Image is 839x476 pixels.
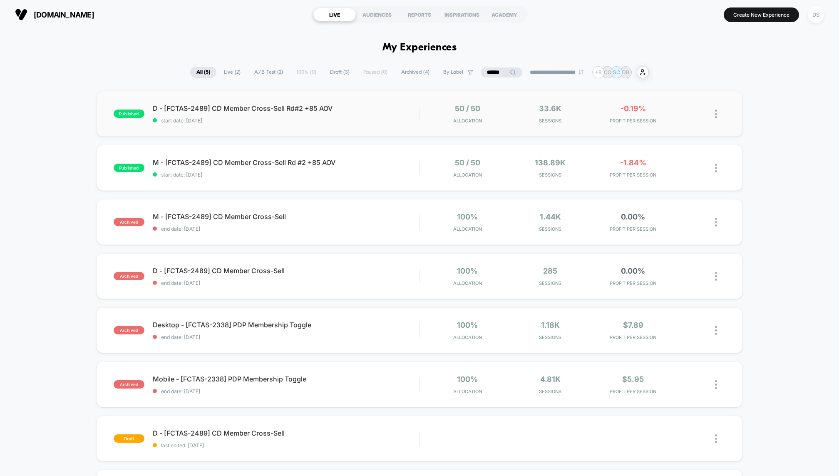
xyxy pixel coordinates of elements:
span: PROFIT PER SESSION [594,334,673,340]
span: Sessions [511,389,590,394]
span: [DOMAIN_NAME] [34,10,94,19]
span: Allocation [453,226,482,232]
span: archived [114,380,144,389]
span: Sessions [511,118,590,124]
span: Desktop - [FCTAS-2338] PDP Membership Toggle [153,321,419,329]
span: end date: [DATE] [153,280,419,286]
span: published [114,164,144,172]
span: PROFIT PER SESSION [594,172,673,178]
span: 33.6k [539,104,561,113]
span: published [114,110,144,118]
span: 0.00% [621,267,645,275]
span: Mobile - [FCTAS-2338] PDP Membership Toggle [153,375,419,383]
span: PROFIT PER SESSION [594,118,673,124]
span: $7.89 [623,321,643,329]
div: INSPIRATIONS [441,8,483,21]
span: end date: [DATE] [153,388,419,394]
span: last edited: [DATE] [153,442,419,449]
img: Visually logo [15,8,27,21]
div: DS [808,7,824,23]
span: All ( 5 ) [190,67,216,78]
span: Allocation [453,118,482,124]
span: 100% [457,321,478,329]
span: A/B Test ( 2 ) [248,67,289,78]
span: end date: [DATE] [153,334,419,340]
img: end [578,70,583,75]
span: 50 / 50 [455,158,480,167]
span: 4.81k [540,375,561,384]
span: D - [FCTAS-2489] CD Member Cross-Sell Rd#2 +85 AOV [153,104,419,112]
span: Allocation [453,334,482,340]
span: -0.19% [621,104,646,113]
span: By Label [443,69,463,75]
span: Live ( 2 ) [218,67,247,78]
span: draft [114,434,144,443]
span: end date: [DATE] [153,226,419,232]
span: 100% [457,267,478,275]
span: D - [FCTAS-2489] CD Member Cross-Sell [153,429,419,437]
span: start date: [DATE] [153,172,419,178]
span: M - [FCTAS-2489] CD Member Cross-Sell [153,212,419,221]
span: PROFIT PER SESSION [594,280,673,286]
span: 1.44k [540,212,561,221]
span: -1.84% [620,158,646,167]
img: close [715,110,717,118]
span: 285 [543,267,557,275]
span: PROFIT PER SESSION [594,389,673,394]
p: DB [622,69,629,75]
div: ACADEMY [483,8,526,21]
span: 1.18k [541,321,560,329]
span: 50 / 50 [455,104,480,113]
img: close [715,218,717,227]
span: Sessions [511,334,590,340]
img: close [715,164,717,172]
span: Sessions [511,280,590,286]
div: AUDIENCES [356,8,398,21]
p: CO [604,69,611,75]
p: SC [613,69,620,75]
span: 100% [457,212,478,221]
span: Archived ( 4 ) [395,67,436,78]
span: Allocation [453,389,482,394]
span: archived [114,326,144,334]
button: [DOMAIN_NAME] [12,8,97,21]
span: Draft ( 3 ) [324,67,356,78]
span: Allocation [453,172,482,178]
span: archived [114,272,144,280]
span: 138.89k [535,158,566,167]
span: 100% [457,375,478,384]
span: M - [FCTAS-2489] CD Member Cross-Sell Rd #2 +85 AOV [153,158,419,167]
span: PROFIT PER SESSION [594,226,673,232]
span: start date: [DATE] [153,117,419,124]
div: LIVE [313,8,356,21]
span: Allocation [453,280,482,286]
button: Create New Experience [724,7,799,22]
span: Sessions [511,172,590,178]
span: Sessions [511,226,590,232]
img: close [715,326,717,335]
span: archived [114,218,144,226]
img: close [715,434,717,443]
button: DS [805,6,827,23]
img: close [715,380,717,389]
h1: My Experiences [382,42,457,54]
span: 0.00% [621,212,645,221]
span: $5.95 [622,375,644,384]
div: REPORTS [398,8,441,21]
div: + 8 [592,66,604,78]
span: D - [FCTAS-2489] CD Member Cross-Sell [153,267,419,275]
img: close [715,272,717,281]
